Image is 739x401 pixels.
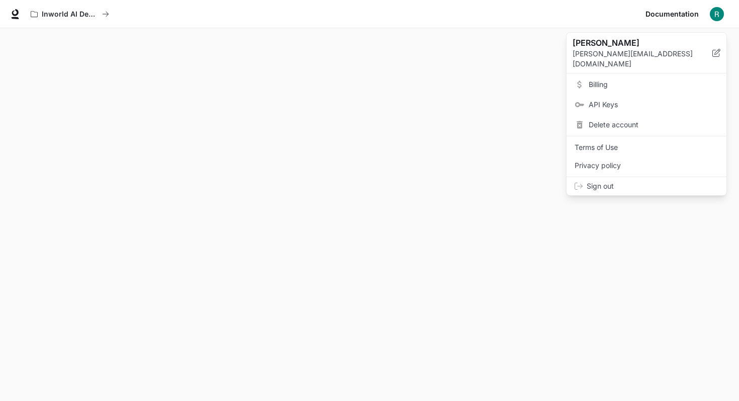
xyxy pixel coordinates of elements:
a: Privacy policy [569,156,724,175]
span: Sign out [587,181,718,191]
div: Sign out [567,177,726,195]
a: Terms of Use [569,138,724,156]
span: Delete account [589,120,718,130]
span: API Keys [589,100,718,110]
p: [PERSON_NAME][EMAIL_ADDRESS][DOMAIN_NAME] [573,49,712,69]
span: Terms of Use [575,142,718,152]
span: Billing [589,79,718,90]
a: Billing [569,75,724,94]
div: [PERSON_NAME][PERSON_NAME][EMAIL_ADDRESS][DOMAIN_NAME] [567,33,726,73]
div: Delete account [569,116,724,134]
span: Privacy policy [575,161,718,171]
a: API Keys [569,96,724,114]
p: [PERSON_NAME] [573,37,696,49]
